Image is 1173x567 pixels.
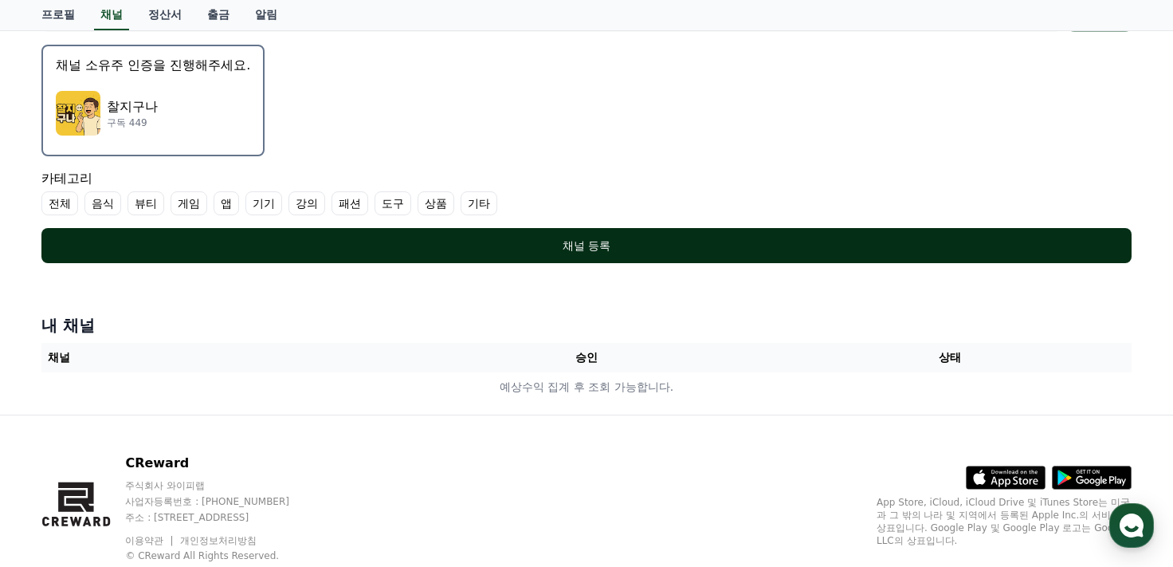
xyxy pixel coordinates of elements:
[107,116,158,129] p: 구독 449
[125,454,320,473] p: CReward
[41,343,405,372] th: 채널
[125,549,320,562] p: © CReward All Rights Reserved.
[245,191,282,215] label: 기기
[107,97,158,116] p: 찰지구나
[461,191,497,215] label: 기타
[105,435,206,474] a: 대화
[41,228,1132,263] button: 채널 등록
[41,169,1132,215] div: 카테고리
[41,314,1132,337] h4: 내 채널
[50,459,60,471] span: 홈
[288,191,325,215] label: 강의
[41,191,78,215] label: 전체
[56,91,100,136] img: 찰지구나
[41,45,265,156] button: 채널 소유주 인증을 진행해주세요. 찰지구나 찰지구나 구독 449
[246,459,265,471] span: 설정
[125,479,320,492] p: 주식회사 와이피랩
[214,191,239,215] label: 앱
[768,343,1132,372] th: 상태
[73,238,1100,254] div: 채널 등록
[206,435,306,474] a: 설정
[125,535,175,546] a: 이용약관
[84,191,121,215] label: 음식
[405,343,768,372] th: 승인
[375,191,411,215] label: 도구
[56,56,250,75] p: 채널 소유주 인증을 진행해주세요.
[127,191,164,215] label: 뷰티
[180,535,257,546] a: 개인정보처리방침
[877,496,1132,547] p: App Store, iCloud, iCloud Drive 및 iTunes Store는 미국과 그 밖의 나라 및 지역에서 등록된 Apple Inc.의 서비스 상표입니다. Goo...
[331,191,368,215] label: 패션
[125,511,320,524] p: 주소 : [STREET_ADDRESS]
[418,191,454,215] label: 상품
[41,372,1132,402] td: 예상수익 집계 후 조회 가능합니다.
[171,191,207,215] label: 게임
[5,435,105,474] a: 홈
[146,459,165,472] span: 대화
[125,495,320,508] p: 사업자등록번호 : [PHONE_NUMBER]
